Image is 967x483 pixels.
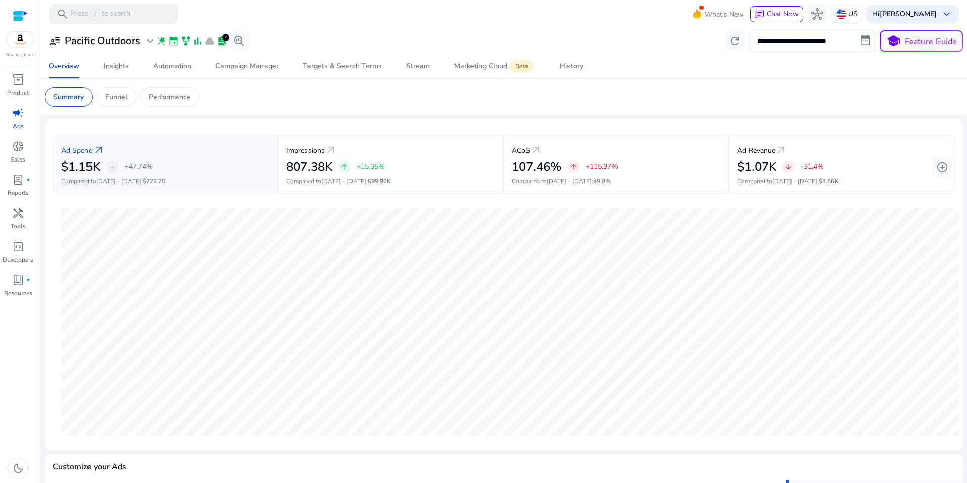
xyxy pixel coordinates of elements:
[905,35,957,48] p: Feature Guide
[12,207,24,219] span: handyman
[12,73,24,86] span: inventory_2
[586,163,618,170] p: +115.37%
[53,462,126,472] h4: Customize your Ads
[144,35,156,47] span: expand_more
[193,36,203,46] span: bar_chart
[4,289,32,298] p: Resources
[547,177,592,185] span: [DATE] - [DATE]
[26,278,30,282] span: fiber_manual_record
[775,144,787,156] a: arrow_outward
[12,462,24,474] span: dark_mode
[7,32,34,47] img: amazon.svg
[454,62,536,70] div: Marketing Cloud
[512,177,720,186] p: Compared to :
[229,31,249,51] button: search_insights
[12,240,24,253] span: code_blocks
[49,63,79,70] div: Overview
[530,144,542,156] a: arrow_outward
[406,63,430,70] div: Stream
[737,159,776,174] h2: $1.07K
[233,35,245,47] span: search_insights
[512,159,561,174] h2: 107.46%
[325,144,337,156] a: arrow_outward
[737,145,775,156] p: Ad Revenue
[96,177,141,185] span: [DATE] - [DATE]
[61,159,100,174] h2: $1.15K
[368,177,391,185] span: 699.92K
[222,34,229,41] div: 2
[725,31,745,51] button: refresh
[509,60,534,72] span: Beta
[286,145,325,156] p: Impressions
[143,177,165,185] span: $778.25
[569,163,578,171] span: arrow_upward
[286,177,494,186] p: Compared to :
[872,11,937,18] p: Hi
[12,174,24,186] span: lab_profile
[729,35,741,47] span: refresh
[880,9,937,19] b: [PERSON_NAME]
[49,35,61,47] span: user_attributes
[755,10,765,20] span: chat
[181,36,191,46] span: family_history
[593,177,611,185] span: 49.9%
[750,6,803,22] button: chatChat Now
[111,160,114,173] span: -
[12,274,24,286] span: book_4
[215,63,279,70] div: Campaign Manager
[105,92,127,102] p: Funnel
[340,163,348,171] span: arrow_upward
[784,163,793,171] span: arrow_downward
[13,122,24,131] p: Ads
[801,163,824,170] p: -31.4%
[936,161,948,173] span: add_circle
[53,92,84,102] p: Summary
[11,155,25,164] p: Sales
[3,255,33,264] p: Developers
[65,35,140,47] h3: Pacific Outdoors
[93,144,105,156] a: arrow_outward
[12,107,24,119] span: campaign
[205,36,215,46] span: cloud
[512,145,530,156] p: ACoS
[811,8,823,20] span: hub
[11,222,26,231] p: Tools
[156,36,166,46] span: wand_stars
[8,188,29,197] p: Reports
[880,30,963,52] button: schoolFeature Guide
[6,51,34,59] p: Marketplace
[737,177,946,186] p: Compared to :
[886,34,901,49] span: school
[848,5,858,23] p: US
[124,163,153,170] p: +47.74%
[153,63,191,70] div: Automation
[303,63,382,70] div: Targets & Search Terms
[61,145,93,156] p: Ad Spend
[819,177,839,185] span: $1.56K
[104,63,129,70] div: Insights
[61,177,269,186] p: Compared to :
[560,63,583,70] div: History
[941,8,953,20] span: keyboard_arrow_down
[807,4,827,24] button: hub
[71,9,130,20] p: Press to search
[217,36,227,46] span: lab_profile
[286,159,332,174] h2: 807.38K
[357,163,385,170] p: +15.35%
[91,9,100,20] span: /
[7,88,29,97] p: Product
[26,178,30,182] span: fiber_manual_record
[767,9,799,19] span: Chat Now
[12,140,24,152] span: donut_small
[932,157,952,177] button: add_circle
[149,92,191,102] p: Performance
[57,8,69,20] span: search
[836,9,846,19] img: us.svg
[705,6,744,23] span: What's New
[168,36,179,46] span: event
[321,177,366,185] span: [DATE] - [DATE]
